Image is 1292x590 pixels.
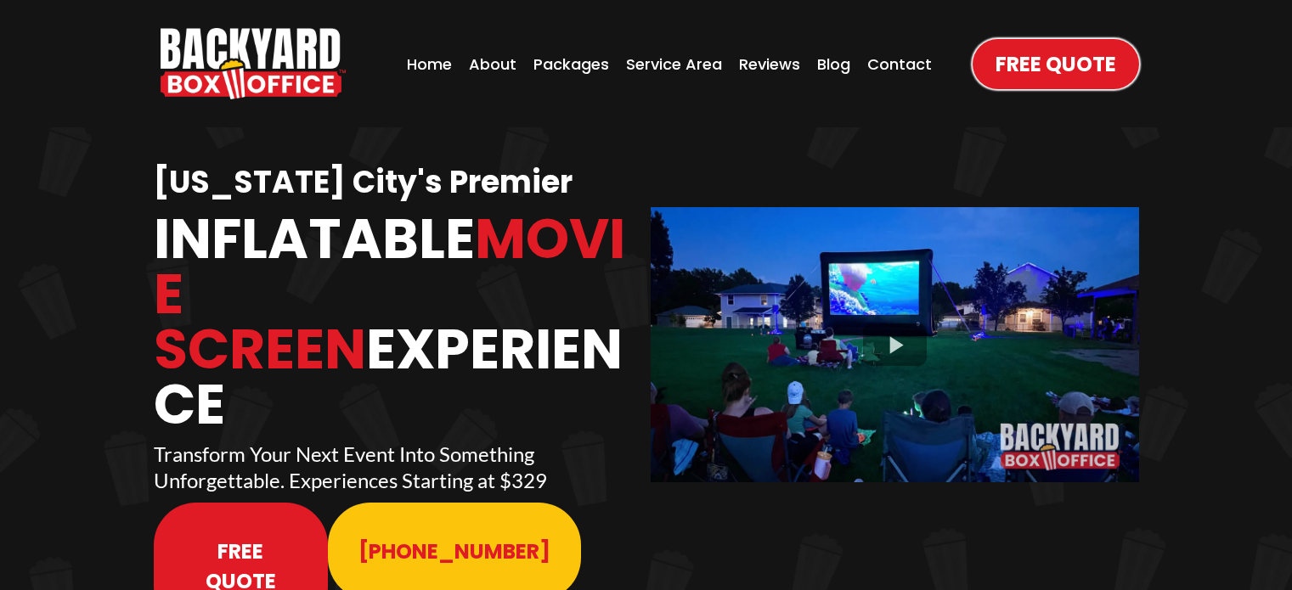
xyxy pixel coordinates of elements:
a: Blog [812,48,855,81]
span: Free Quote [996,49,1116,79]
a: About [464,48,522,81]
span: Movie Screen [154,200,625,388]
a: Free Quote [973,39,1139,89]
p: Transform Your Next Event Into Something Unforgettable. Experiences Starting at $329 [154,441,642,493]
a: Contact [862,48,937,81]
h1: [US_STATE] City's Premier [154,163,642,203]
a: Reviews [734,48,805,81]
a: Packages [528,48,614,81]
h1: Inflatable Experience [154,211,642,432]
span: [PHONE_NUMBER] [358,537,550,566]
a: Home [402,48,457,81]
img: Backyard Box Office [161,28,346,99]
a: https://www.backyardboxoffice.com [161,28,346,99]
a: Service Area [621,48,727,81]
